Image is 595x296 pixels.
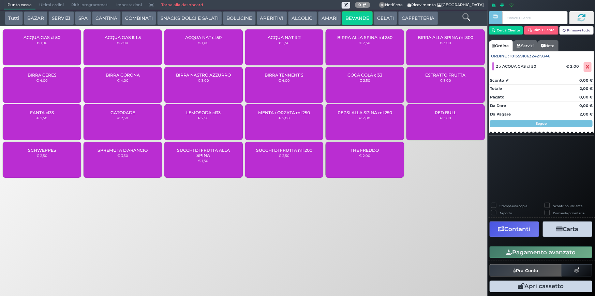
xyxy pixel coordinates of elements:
[117,41,128,45] small: € 2,00
[489,40,513,51] a: Ordine
[565,64,582,69] div: € 2,00
[536,121,547,126] strong: Segue
[4,0,35,10] span: Punto cassa
[490,221,539,237] button: Contanti
[223,11,255,25] button: BOLLICINE
[98,148,148,153] span: SPREMUTA D'ARANCIO
[198,78,209,82] small: € 3,00
[5,11,23,25] button: Tutti
[502,11,567,24] input: Codice Cliente
[500,211,512,215] label: Asporto
[258,110,310,115] span: MENTA / ORZATA ml 250
[24,11,47,25] button: BAZAR
[68,0,112,10] span: Ritiri programmati
[198,41,209,45] small: € 1,00
[122,11,156,25] button: COMBINATI
[170,148,237,158] span: SUCCHI DI FRUTTA ALLA SPINA
[553,211,585,215] label: Comanda prioritaria
[106,72,140,78] span: BIRRA CORONA
[48,11,74,25] button: SERVIZI
[359,153,371,158] small: € 2,00
[265,72,303,78] span: BIRRA TENNENT'S
[75,11,91,25] button: SPA
[490,95,504,99] strong: Pagato
[347,72,382,78] span: COCA COLA cl33
[579,103,593,108] strong: 0,00 €
[489,26,523,35] button: Cerca Cliente
[490,86,502,91] strong: Totale
[398,11,438,25] button: CAFFETTERIA
[28,148,56,153] span: SCHWEPPES
[374,11,397,25] button: GELATI
[491,53,509,59] span: Ordine :
[113,0,146,10] span: Impostazioni
[288,11,317,25] button: ALCOLICI
[490,246,592,258] button: Pagamento avanzato
[579,95,593,99] strong: 0,00 €
[198,159,209,163] small: € 1,50
[36,116,47,120] small: € 2,50
[268,35,301,40] span: ACQUA NAT lt 2
[278,78,290,82] small: € 4,00
[579,78,593,83] strong: 0,00 €
[157,11,222,25] button: SNACKS DOLCI E SALATI
[337,35,392,40] span: BIRRA ALLA SPINA ml 250
[358,2,361,7] b: 0
[279,41,289,45] small: € 2,50
[543,221,592,237] button: Carta
[500,204,527,208] label: Stampa una copia
[36,78,48,82] small: € 4,00
[105,35,141,40] span: ACQUA GAS lt 1.5
[351,148,379,153] span: THE FREDDO
[36,153,47,158] small: € 2,50
[117,78,129,82] small: € 4,00
[359,78,370,82] small: € 2,50
[110,110,135,115] span: GATORADE
[158,0,207,10] a: Torna alla dashboard
[418,35,473,40] span: BIRRA ALLA SPINA ml 300
[279,116,290,120] small: € 2,00
[435,110,456,115] span: RED BULL
[359,41,370,45] small: € 2,50
[490,103,506,108] strong: Da Dare
[537,40,558,51] a: Note
[440,41,451,45] small: € 3,00
[28,72,57,78] span: BIRRA CERES
[185,35,222,40] span: ACQUA NAT cl 50
[490,281,592,292] button: Apri cassetto
[176,72,231,78] span: BIRRA NASTRO AZZURRO
[490,112,511,117] strong: Da Pagare
[513,40,537,51] a: Servizi
[117,116,128,120] small: € 2,50
[198,116,209,120] small: € 2,50
[524,26,559,35] button: Rim. Cliente
[490,78,504,83] strong: Sconto
[30,110,54,115] span: FANTA cl33
[338,110,392,115] span: PEPSI ALLA SPINA ml 250
[560,26,594,35] button: Rimuovi tutto
[37,41,47,45] small: € 1,00
[580,112,593,117] strong: 2,00 €
[440,78,451,82] small: € 3,00
[279,153,289,158] small: € 2,50
[490,264,562,277] button: Pre-Conto
[24,35,60,40] span: ACQUA GAS cl 50
[580,86,593,91] strong: 2,00 €
[186,110,221,115] span: LEMOSODA cl33
[510,53,551,59] span: 101359106324219346
[359,116,371,120] small: € 2,00
[496,64,537,69] span: 2 x ACQUA GAS cl 50
[379,2,385,8] span: 0
[318,11,341,25] button: AMARI
[117,153,128,158] small: € 3,50
[426,72,466,78] span: ESTRATTO FRUTTA
[256,148,312,153] span: SUCCHI DI FRUTTA ml 200
[553,204,583,208] label: Scontrino Parlante
[342,11,373,25] button: BEVANDE
[35,0,68,10] span: Ultimi ordini
[440,116,451,120] small: € 3,00
[92,11,121,25] button: CANTINA
[257,11,287,25] button: APERITIVI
